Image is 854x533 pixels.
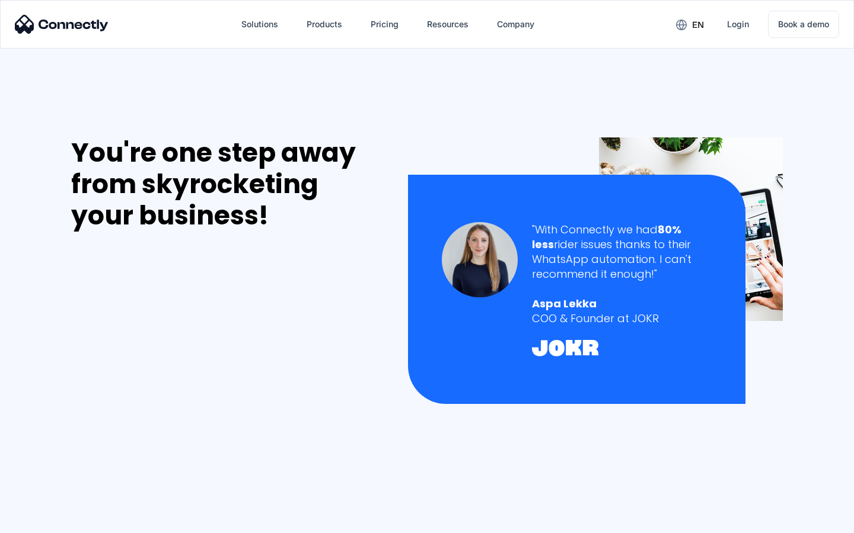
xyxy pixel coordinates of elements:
[371,16,399,33] div: Pricing
[532,311,712,326] div: COO & Founder at JOKR
[71,137,383,231] div: You're one step away from skyrocketing your business!
[532,222,712,282] div: "With Connectly we had rider issues thanks to their WhatsApp automation. I can't recommend it eno...
[307,16,342,33] div: Products
[768,11,839,38] a: Book a demo
[532,296,597,311] strong: Aspa Lekka
[497,16,534,33] div: Company
[24,512,71,529] ul: Language list
[532,222,681,252] strong: 80% less
[15,15,109,34] img: Connectly Logo
[71,245,249,517] iframe: Form 0
[241,16,278,33] div: Solutions
[427,16,469,33] div: Resources
[12,512,71,529] aside: Language selected: English
[361,10,408,38] a: Pricing
[692,17,704,33] div: en
[727,16,749,33] div: Login
[718,10,759,38] a: Login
